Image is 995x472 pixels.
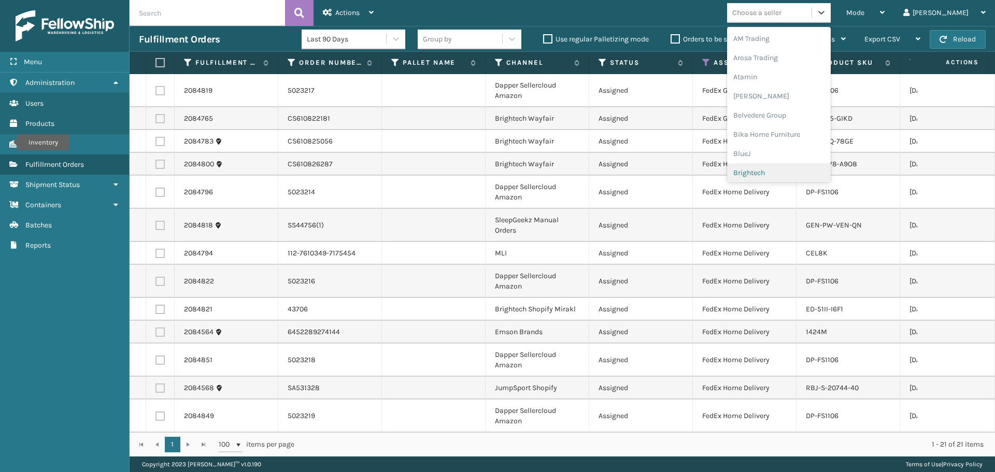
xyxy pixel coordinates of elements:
[184,355,212,365] a: 2084851
[139,33,220,46] h3: Fulfillment Orders
[693,74,797,107] td: FedEx Ground
[589,265,693,298] td: Assigned
[184,327,214,337] a: 2084564
[25,201,61,209] span: Containers
[184,248,213,259] a: 2084794
[278,265,382,298] td: 5023216
[25,140,56,149] span: Inventory
[589,130,693,153] td: Assigned
[278,107,382,130] td: CS610822181
[486,242,589,265] td: MLI
[727,163,831,182] div: Brightech
[184,136,214,147] a: 2084783
[486,153,589,176] td: Brightech Wayfair
[727,106,831,125] div: Belvedere Group
[806,383,859,392] a: RBJ-S-20744-40
[278,74,382,107] td: 5023217
[589,107,693,130] td: Assigned
[486,74,589,107] td: Dapper Sellercloud Amazon
[486,321,589,344] td: Emson Brands
[278,298,382,321] td: 43706
[693,209,797,242] td: FedEx Home Delivery
[727,144,831,163] div: BlueJ
[25,119,54,128] span: Products
[727,48,831,67] div: Arosa Trading
[906,461,942,468] a: Terms of Use
[693,265,797,298] td: FedEx Home Delivery
[486,265,589,298] td: Dapper Sellercloud Amazon
[589,74,693,107] td: Assigned
[693,399,797,433] td: FedEx Home Delivery
[817,58,880,67] label: Product SKU
[486,209,589,242] td: SleepGeekz Manual Orders
[589,298,693,321] td: Assigned
[727,29,831,48] div: AM Trading
[693,321,797,344] td: FedEx Home Delivery
[727,87,831,106] div: [PERSON_NAME]
[184,304,212,314] a: 2084821
[25,221,52,230] span: Batches
[278,153,382,176] td: CS610826287
[423,34,452,45] div: Group by
[486,344,589,377] td: Dapper Sellercloud Amazon
[165,437,180,452] a: 1
[846,8,864,17] span: Mode
[309,439,984,450] div: 1 - 21 of 21 items
[589,399,693,433] td: Assigned
[913,54,985,71] span: Actions
[589,377,693,399] td: Assigned
[486,130,589,153] td: Brightech Wayfair
[184,383,214,393] a: 2084568
[693,130,797,153] td: FedEx Home Delivery
[806,188,838,196] a: DP-FS1106
[25,99,44,108] span: Users
[589,344,693,377] td: Assigned
[403,58,465,67] label: Pallet Name
[278,399,382,433] td: 5023219
[25,78,75,87] span: Administration
[693,377,797,399] td: FedEx Home Delivery
[486,298,589,321] td: Brightech Shopify Mirakl
[693,176,797,209] td: FedEx Home Delivery
[727,67,831,87] div: Atamin
[307,34,387,45] div: Last 90 Days
[806,160,857,168] a: HL-9QW8-A9O8
[184,187,213,197] a: 2084796
[486,399,589,433] td: Dapper Sellercloud Amazon
[219,439,234,450] span: 100
[906,456,983,472] div: |
[806,305,843,313] a: ED-51II-I6F1
[142,456,261,472] p: Copyright 2023 [PERSON_NAME]™ v 1.0.190
[693,107,797,130] td: FedEx Ground
[25,160,84,169] span: Fulfillment Orders
[589,209,693,242] td: Assigned
[806,327,827,336] a: 1424M
[278,321,382,344] td: 6452289274144
[671,35,771,44] label: Orders to be shipped [DATE]
[184,411,214,421] a: 2084849
[335,8,360,17] span: Actions
[24,58,42,66] span: Menu
[184,276,214,287] a: 2084822
[589,176,693,209] td: Assigned
[278,130,382,153] td: CS610825056
[589,242,693,265] td: Assigned
[543,35,649,44] label: Use regular Palletizing mode
[184,159,214,169] a: 2084800
[278,176,382,209] td: 5023214
[486,107,589,130] td: Brightech Wayfair
[184,113,213,124] a: 2084765
[693,242,797,265] td: FedEx Home Delivery
[25,180,80,189] span: Shipment Status
[732,7,781,18] div: Choose a seller
[589,153,693,176] td: Assigned
[195,58,258,67] label: Fulfillment Order Id
[693,298,797,321] td: FedEx Home Delivery
[486,377,589,399] td: JumpSport Shopify
[184,220,213,231] a: 2084818
[589,321,693,344] td: Assigned
[184,85,212,96] a: 2084819
[693,344,797,377] td: FedEx Home Delivery
[930,30,986,49] button: Reload
[806,277,838,285] a: DP-FS1106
